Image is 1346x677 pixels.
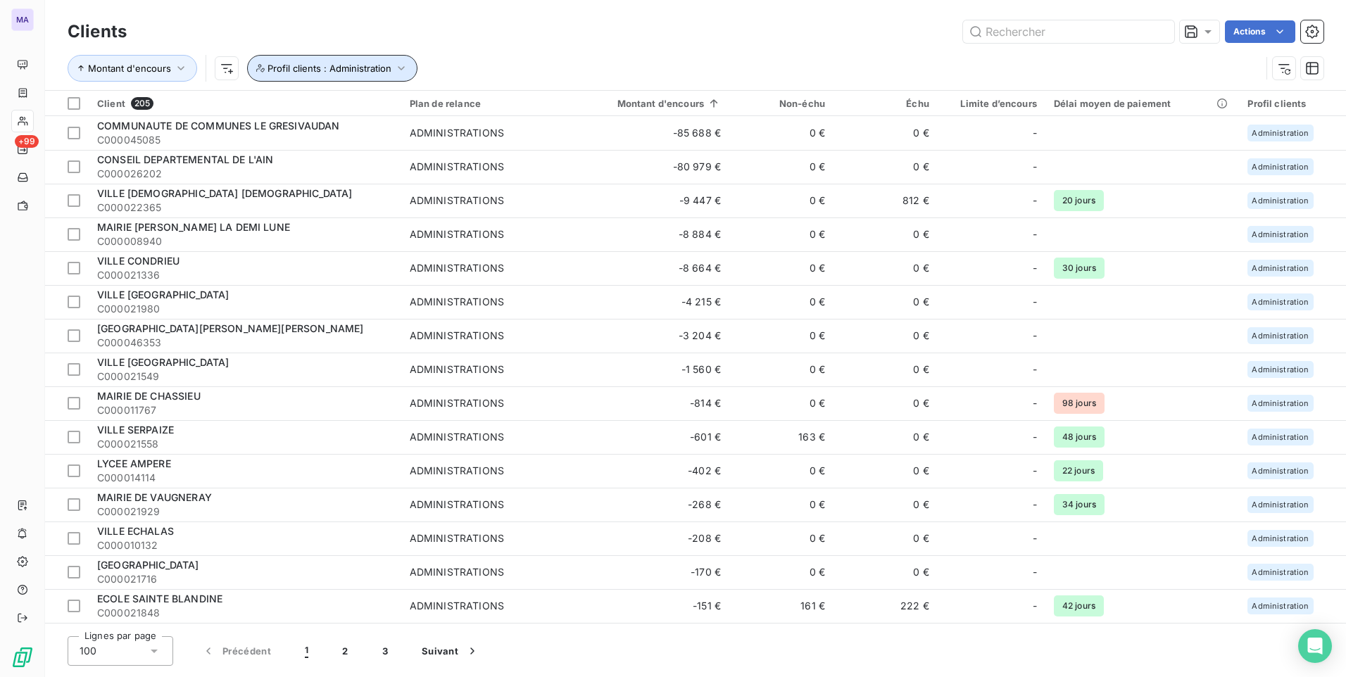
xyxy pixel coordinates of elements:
td: 0 € [729,184,834,217]
span: Administration [1252,163,1309,171]
div: ADMINISTRATIONS [410,430,504,444]
span: 34 jours [1054,494,1105,515]
td: -151 € [570,589,729,623]
span: - [1033,126,1037,140]
div: ADMINISTRATIONS [410,599,504,613]
td: 0 € [834,116,938,150]
button: Profil clients : Administration [247,55,417,82]
td: 0 € [729,116,834,150]
span: C000014114 [97,471,393,485]
td: -43 € [570,623,729,657]
span: COMMUNAUTE DE COMMUNES LE GRESIVAUDAN [97,120,340,132]
td: -4 215 € [570,285,729,319]
div: Montant d'encours [579,98,721,109]
td: 0 € [834,488,938,521]
span: Administration [1252,129,1309,137]
span: - [1033,227,1037,241]
span: Client [97,98,125,109]
div: ADMINISTRATIONS [410,261,504,275]
td: 0 € [729,319,834,353]
span: C000011767 [97,403,393,417]
span: [GEOGRAPHIC_DATA][PERSON_NAME][PERSON_NAME] [97,322,363,334]
span: VILLE ECHALAS [97,525,174,537]
span: VILLE [DEMOGRAPHIC_DATA] [DEMOGRAPHIC_DATA] [97,187,352,199]
div: ADMINISTRATIONS [410,194,504,208]
span: C000021848 [97,606,393,620]
div: ADMINISTRATIONS [410,295,504,309]
span: +99 [15,135,39,148]
span: C000021336 [97,268,393,282]
span: - [1033,599,1037,613]
td: 0 € [729,217,834,251]
td: 812 € [834,184,938,217]
span: 30 jours [1054,258,1105,279]
span: C000026202 [97,167,393,181]
div: Plan de relance [410,98,562,109]
div: ADMINISTRATIONS [410,329,504,343]
span: - [1033,464,1037,478]
td: -9 447 € [570,184,729,217]
span: C000021929 [97,505,393,519]
span: MAIRIE DE VAUGNERAY [97,491,212,503]
div: Délai moyen de paiement [1054,98,1231,109]
td: 0 € [729,251,834,285]
div: ADMINISTRATIONS [410,498,504,512]
td: 0 € [834,251,938,285]
button: 2 [325,636,365,666]
td: 0 € [834,319,938,353]
button: Actions [1225,20,1295,43]
span: Profil clients : Administration [268,63,391,74]
span: C000046353 [97,336,393,350]
button: Suivant [405,636,496,666]
span: C000045085 [97,133,393,147]
span: Administration [1252,534,1309,543]
span: LYCEE AMPERE [97,457,171,469]
span: VILLE SERPAIZE [97,424,174,436]
td: -268 € [570,488,729,521]
td: 0 € [729,386,834,420]
td: 0 € [834,285,938,319]
button: 1 [288,636,325,666]
td: -402 € [570,454,729,488]
div: Open Intercom Messenger [1298,629,1332,663]
span: - [1033,498,1037,512]
td: 0 € [729,488,834,521]
span: - [1033,362,1037,377]
td: 0 € [729,454,834,488]
td: 163 € [729,420,834,454]
td: 0 € [834,521,938,555]
span: Administration [1252,230,1309,239]
span: MAIRIE [PERSON_NAME] LA DEMI LUNE [97,221,290,233]
span: C000021980 [97,302,393,316]
td: 0 € [834,150,938,184]
span: Administration [1252,298,1309,306]
span: 48 jours [1054,426,1105,448]
span: 20 jours [1054,190,1104,211]
span: - [1033,565,1037,579]
div: Non-échu [738,98,825,109]
span: MAIRIE DE CHASSIEU [97,390,201,402]
span: Administration [1252,602,1309,610]
span: Montant d'encours [88,63,171,74]
td: -1 560 € [570,353,729,386]
span: - [1033,194,1037,208]
td: 0 € [834,353,938,386]
span: C000022365 [97,201,393,215]
span: [GEOGRAPHIC_DATA] [97,559,199,571]
span: C000021558 [97,437,393,451]
span: Administration [1252,365,1309,374]
div: ADMINISTRATIONS [410,227,504,241]
span: - [1033,295,1037,309]
button: Montant d'encours [68,55,197,82]
td: -601 € [570,420,729,454]
span: Administration [1252,500,1309,509]
td: -814 € [570,386,729,420]
td: -208 € [570,521,729,555]
td: -85 688 € [570,116,729,150]
span: VILLE CONDRIEU [97,255,180,267]
span: Administration [1252,399,1309,407]
span: Administration [1252,467,1309,475]
div: ADMINISTRATIONS [410,362,504,377]
span: - [1033,531,1037,545]
input: Rechercher [963,20,1174,43]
